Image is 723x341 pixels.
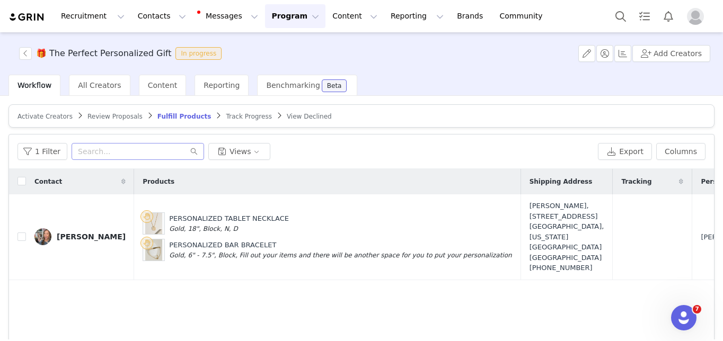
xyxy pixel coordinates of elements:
span: Gold, 6" - 7.5", Block, Fill out your items and there will be another space for you to put your p... [169,252,512,259]
span: In progress [175,47,222,60]
a: Brands [451,4,492,28]
button: Search [609,4,632,28]
img: Product Image [145,213,162,234]
span: Shipping Address [530,177,593,186]
span: Workflow [17,81,51,89]
button: Export [598,143,652,160]
a: Community [493,4,554,28]
img: Product Image [145,239,162,261]
span: Tracking [621,177,651,186]
span: Gold, 18", Block, N, D [169,225,238,232]
div: Beta [327,83,342,89]
span: Benchmarking [266,81,320,89]
h3: 🎁 The Perfect Personalized Gift [36,47,171,60]
span: Reporting [204,81,240,89]
a: [PERSON_NAME] [34,228,126,245]
a: Tasks [633,4,656,28]
input: Search... [72,143,204,160]
span: Review Proposals [87,113,143,120]
span: Contact [34,177,62,186]
button: Views [208,143,270,160]
span: Activate Creators [17,113,73,120]
div: [PHONE_NUMBER] [530,263,604,273]
button: Messages [193,4,264,28]
button: Recruitment [55,4,131,28]
button: Notifications [657,4,680,28]
div: PERSONALIZED BAR BRACELET [169,240,512,261]
button: Columns [656,143,706,160]
img: placeholder-profile.jpg [687,8,704,25]
button: Profile [681,8,715,25]
img: 8b81879c-2458-457c-99d4-97a3e89614ae.jpg [34,228,51,245]
button: Contacts [131,4,192,28]
button: Program [265,4,325,28]
span: Fulfill Products [157,113,211,120]
img: grin logo [8,12,46,22]
button: Add Creators [632,45,710,62]
i: icon: search [190,148,198,155]
div: [PERSON_NAME], [STREET_ADDRESS] [GEOGRAPHIC_DATA], [US_STATE][GEOGRAPHIC_DATA] [GEOGRAPHIC_DATA] [530,201,604,273]
div: [PERSON_NAME] [57,232,126,241]
div: PERSONALIZED TABLET NECKLACE [169,213,289,234]
span: [object Object] [19,47,226,60]
button: Reporting [384,4,450,28]
span: Products [143,177,174,186]
span: Track Progress [226,113,271,120]
iframe: Intercom live chat [671,305,696,330]
span: View Declined [287,113,332,120]
span: 7 [693,305,701,313]
button: Content [326,4,384,28]
button: 1 Filter [17,143,67,160]
span: Content [148,81,178,89]
span: All Creators [78,81,121,89]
